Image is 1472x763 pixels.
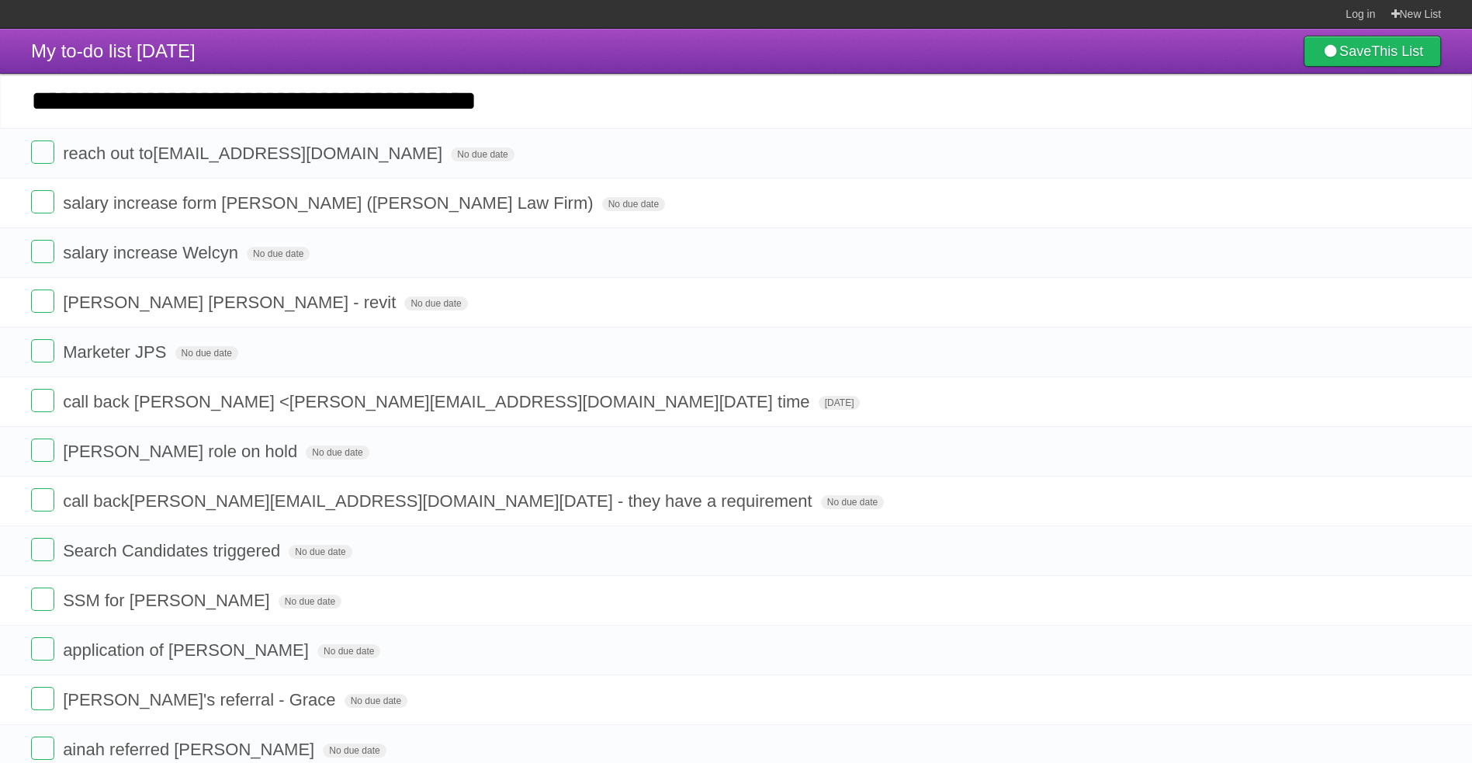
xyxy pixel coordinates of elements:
span: [PERSON_NAME]'s referral - Grace [63,690,339,709]
span: No due date [306,446,369,460]
span: [PERSON_NAME] role on hold [63,442,301,461]
span: No due date [279,595,341,609]
span: My to-do list [DATE] [31,40,196,61]
span: No due date [821,495,884,509]
span: No due date [602,197,665,211]
label: Done [31,190,54,213]
span: [PERSON_NAME] [PERSON_NAME] - revit [63,293,400,312]
span: ainah referred [PERSON_NAME] [63,740,318,759]
label: Done [31,538,54,561]
span: application of [PERSON_NAME] [63,640,313,660]
label: Done [31,637,54,661]
span: call back [PERSON_NAME][EMAIL_ADDRESS][DOMAIN_NAME] [DATE] - they have a requirement [63,491,816,511]
span: reach out to [EMAIL_ADDRESS][DOMAIN_NAME] [63,144,451,163]
label: Done [31,240,54,263]
label: Done [31,439,54,462]
span: No due date [323,744,386,758]
span: salary increase form [PERSON_NAME] ([PERSON_NAME] Law Firm) [63,193,597,213]
span: [DATE] [819,396,861,410]
label: Done [31,737,54,760]
label: Done [31,687,54,710]
label: Done [31,488,54,512]
span: No due date [175,346,238,360]
label: Done [31,389,54,412]
span: Marketer JPS [63,342,170,362]
span: No due date [289,545,352,559]
span: call back [PERSON_NAME] < [PERSON_NAME][EMAIL_ADDRESS][DOMAIN_NAME] [DATE] time [63,392,813,411]
label: Done [31,140,54,164]
span: salary increase Welcyn [63,243,242,262]
span: No due date [247,247,310,261]
label: Done [31,290,54,313]
span: No due date [451,147,514,161]
label: Done [31,588,54,611]
span: No due date [404,297,467,310]
span: No due date [345,694,407,708]
span: SSM for [PERSON_NAME] [63,591,274,610]
span: No due date [317,644,380,658]
label: Done [31,339,54,362]
b: This List [1371,43,1423,59]
a: SaveThis List [1304,36,1441,67]
span: Search Candidates triggered [63,541,284,560]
